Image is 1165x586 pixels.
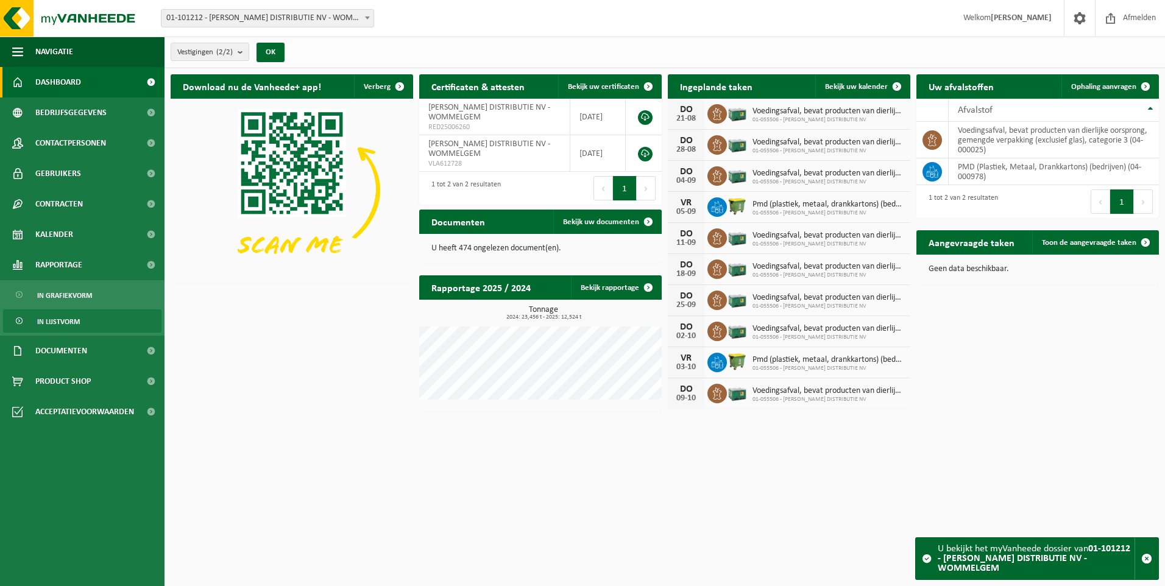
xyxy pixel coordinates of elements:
a: Bekijk rapportage [571,275,660,300]
img: WB-1100-HPE-GN-50 [727,351,748,372]
div: 21-08 [674,115,698,123]
h2: Ingeplande taken [668,74,765,98]
span: In lijstvorm [37,310,80,333]
span: Vestigingen [177,43,233,62]
span: Ophaling aanvragen [1071,83,1136,91]
span: Voedingsafval, bevat producten van dierlijke oorsprong, gemengde verpakking (exc... [752,386,904,396]
span: Documenten [35,336,87,366]
span: Bekijk uw documenten [563,218,639,226]
span: 01-055506 - [PERSON_NAME] DISTRIBUTIE NV [752,241,904,248]
div: 03-10 [674,363,698,372]
div: 04-09 [674,177,698,185]
button: Next [637,176,656,200]
div: 18-09 [674,270,698,278]
span: Contactpersonen [35,128,106,158]
div: 11-09 [674,239,698,247]
img: PB-LB-0680-HPE-GN-01 [727,133,748,154]
td: [DATE] [570,135,626,172]
span: 01-055506 - [PERSON_NAME] DISTRIBUTIE NV [752,365,904,372]
button: Verberg [354,74,412,99]
td: [DATE] [570,99,626,135]
div: 05-09 [674,208,698,216]
span: VLA612728 [428,159,561,169]
span: 01-055506 - [PERSON_NAME] DISTRIBUTIE NV [752,303,904,310]
span: Voedingsafval, bevat producten van dierlijke oorsprong, gemengde verpakking (exc... [752,293,904,303]
td: voedingsafval, bevat producten van dierlijke oorsprong, gemengde verpakking (exclusief glas), cat... [949,122,1159,158]
count: (2/2) [216,48,233,56]
span: [PERSON_NAME] DISTRIBUTIE NV - WOMMELGEM [428,139,550,158]
a: Toon de aangevraagde taken [1032,230,1158,255]
button: 1 [1110,189,1134,214]
span: Rapportage [35,250,82,280]
span: 01-055506 - [PERSON_NAME] DISTRIBUTIE NV [752,116,904,124]
span: [PERSON_NAME] DISTRIBUTIE NV - WOMMELGEM [428,103,550,122]
div: VR [674,198,698,208]
img: PB-LB-0680-HPE-GN-01 [727,102,748,123]
span: Navigatie [35,37,73,67]
span: Acceptatievoorwaarden [35,397,134,427]
img: Download de VHEPlus App [171,99,413,281]
div: 1 tot 2 van 2 resultaten [922,188,998,215]
h2: Documenten [419,210,497,233]
div: 1 tot 2 van 2 resultaten [425,175,501,202]
img: PB-LB-0680-HPE-GN-01 [727,320,748,341]
button: Previous [1091,189,1110,214]
button: Previous [593,176,613,200]
td: PMD (Plastiek, Metaal, Drankkartons) (bedrijven) (04-000978) [949,158,1159,185]
img: WB-1100-HPE-GN-50 [727,196,748,216]
a: In grafiekvorm [3,283,161,306]
span: Voedingsafval, bevat producten van dierlijke oorsprong, gemengde verpakking (exc... [752,231,904,241]
div: DO [674,105,698,115]
div: DO [674,136,698,146]
a: Bekijk uw documenten [553,210,660,234]
div: DO [674,322,698,332]
span: Pmd (plastiek, metaal, drankkartons) (bedrijven) [752,355,904,365]
button: 1 [613,176,637,200]
strong: [PERSON_NAME] [991,13,1052,23]
span: Voedingsafval, bevat producten van dierlijke oorsprong, gemengde verpakking (exc... [752,138,904,147]
div: 28-08 [674,146,698,154]
a: Ophaling aanvragen [1061,74,1158,99]
h2: Certificaten & attesten [419,74,537,98]
div: 25-09 [674,301,698,309]
span: 01-055506 - [PERSON_NAME] DISTRIBUTIE NV [752,396,904,403]
a: In lijstvorm [3,309,161,333]
span: Bekijk uw kalender [825,83,888,91]
h2: Aangevraagde taken [916,230,1027,254]
h2: Uw afvalstoffen [916,74,1006,98]
div: DO [674,291,698,301]
div: 09-10 [674,394,698,403]
span: Kalender [35,219,73,250]
a: Bekijk uw kalender [815,74,909,99]
span: Voedingsafval, bevat producten van dierlijke oorsprong, gemengde verpakking (exc... [752,262,904,272]
div: DO [674,167,698,177]
button: Vestigingen(2/2) [171,43,249,61]
span: Afvalstof [958,105,993,115]
p: U heeft 474 ongelezen document(en). [431,244,650,253]
div: VR [674,353,698,363]
h2: Download nu de Vanheede+ app! [171,74,333,98]
img: PB-LB-0680-HPE-GN-01 [727,227,748,247]
span: 01-055506 - [PERSON_NAME] DISTRIBUTIE NV [752,210,904,217]
span: Gebruikers [35,158,81,189]
span: Voedingsafval, bevat producten van dierlijke oorsprong, gemengde verpakking (exc... [752,107,904,116]
img: PB-LB-0680-HPE-GN-01 [727,164,748,185]
span: 01-055506 - [PERSON_NAME] DISTRIBUTIE NV [752,334,904,341]
span: Voedingsafval, bevat producten van dierlijke oorsprong, gemengde verpakking (exc... [752,169,904,178]
div: DO [674,229,698,239]
span: Bekijk uw certificaten [568,83,639,91]
div: U bekijkt het myVanheede dossier van [938,538,1135,579]
strong: 01-101212 - [PERSON_NAME] DISTRIBUTIE NV - WOMMELGEM [938,544,1130,573]
span: Dashboard [35,67,81,97]
span: Verberg [364,83,391,91]
span: 01-055506 - [PERSON_NAME] DISTRIBUTIE NV [752,272,904,279]
a: Bekijk uw certificaten [558,74,660,99]
img: PB-LB-0680-HPE-GN-01 [727,382,748,403]
span: Voedingsafval, bevat producten van dierlijke oorsprong, gemengde verpakking (exc... [752,324,904,334]
div: 02-10 [674,332,698,341]
img: PB-LB-0680-HPE-GN-01 [727,289,748,309]
span: Bedrijfsgegevens [35,97,107,128]
span: 01-055506 - [PERSON_NAME] DISTRIBUTIE NV [752,178,904,186]
img: PB-LB-0680-HPE-GN-01 [727,258,748,278]
span: Toon de aangevraagde taken [1042,239,1136,247]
